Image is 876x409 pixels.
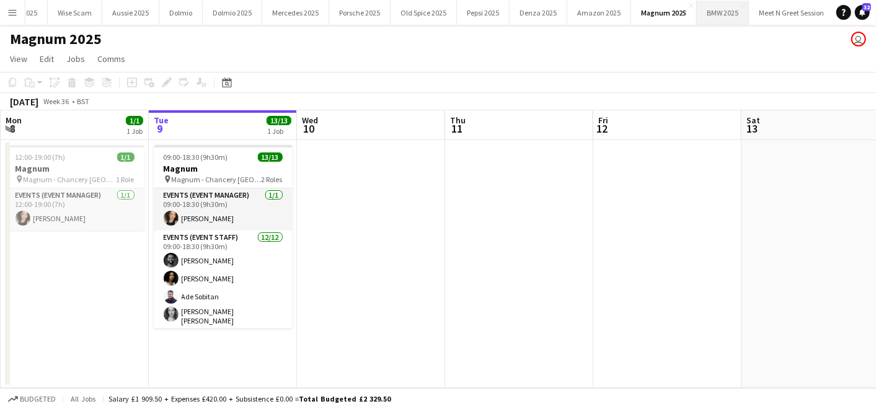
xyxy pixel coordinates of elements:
[745,121,760,136] span: 13
[20,395,56,403] span: Budgeted
[68,394,98,403] span: All jobs
[262,1,329,25] button: Mercedes 2025
[48,1,102,25] button: Wise Scam
[117,175,135,184] span: 1 Role
[391,1,457,25] button: Old Spice 2025
[35,51,59,67] a: Edit
[203,1,262,25] button: Dolmio 2025
[6,188,144,231] app-card-role: Events (Event Manager)1/112:00-19:00 (7h)[PERSON_NAME]
[6,163,144,174] h3: Magnum
[862,3,871,11] span: 32
[97,53,125,64] span: Comms
[258,152,283,162] span: 13/13
[154,145,293,328] app-job-card: 09:00-18:30 (9h30m)13/13Magnum Magnum - Chancery [GEOGRAPHIC_DATA]2 RolesEvents (Event Manager)1/...
[92,51,130,67] a: Comms
[299,394,391,403] span: Total Budgeted £2 329.50
[6,145,144,231] app-job-card: 12:00-19:00 (7h)1/1Magnum Magnum - Chancery [GEOGRAPHIC_DATA]1 RoleEvents (Event Manager)1/112:00...
[10,53,27,64] span: View
[510,1,567,25] button: Denza 2025
[152,121,169,136] span: 9
[457,1,510,25] button: Pepsi 2025
[172,175,262,184] span: Magnum - Chancery [GEOGRAPHIC_DATA]
[164,152,228,162] span: 09:00-18:30 (9h30m)
[262,175,283,184] span: 2 Roles
[329,1,391,25] button: Porsche 2025
[5,51,32,67] a: View
[448,121,466,136] span: 11
[10,30,102,48] h1: Magnum 2025
[851,32,866,46] app-user-avatar: Laura Smallwood
[154,115,169,126] span: Tue
[855,5,870,20] a: 32
[267,116,291,125] span: 13/13
[598,115,608,126] span: Fri
[450,115,466,126] span: Thu
[126,116,143,125] span: 1/1
[6,115,22,126] span: Mon
[302,115,318,126] span: Wed
[567,1,631,25] button: Amazon 2025
[6,392,58,406] button: Budgeted
[61,51,90,67] a: Jobs
[749,1,834,25] button: Meet N Greet Session
[15,152,66,162] span: 12:00-19:00 (7h)
[117,152,135,162] span: 1/1
[154,188,293,231] app-card-role: Events (Event Manager)1/109:00-18:30 (9h30m)[PERSON_NAME]
[126,126,143,136] div: 1 Job
[66,53,85,64] span: Jobs
[4,121,22,136] span: 8
[77,97,89,106] div: BST
[154,163,293,174] h3: Magnum
[108,394,391,403] div: Salary £1 909.50 + Expenses £420.00 + Subsistence £0.00 =
[159,1,203,25] button: Dolmio
[596,121,608,136] span: 12
[10,95,38,108] div: [DATE]
[40,53,54,64] span: Edit
[24,175,117,184] span: Magnum - Chancery [GEOGRAPHIC_DATA]
[746,115,760,126] span: Sat
[300,121,318,136] span: 10
[41,97,72,106] span: Week 36
[697,1,749,25] button: BMW 2025
[267,126,291,136] div: 1 Job
[102,1,159,25] button: Aussie 2025
[631,1,697,25] button: Magnum 2025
